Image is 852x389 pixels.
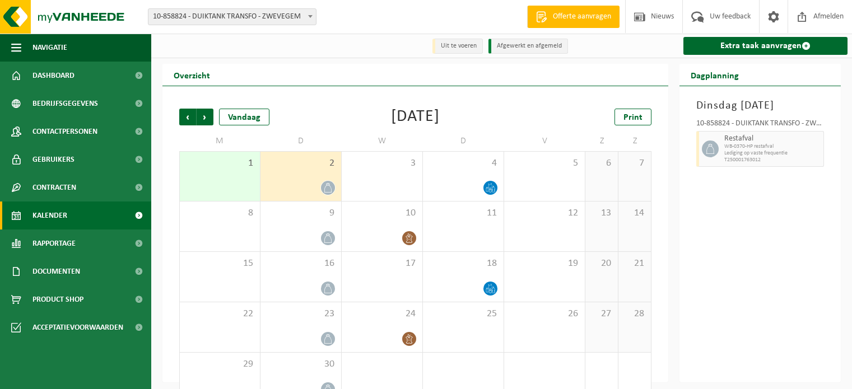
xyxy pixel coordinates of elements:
[510,257,579,270] span: 19
[724,150,821,157] span: Lediging op vaste frequentie
[624,257,645,270] span: 21
[162,64,221,86] h2: Overzicht
[423,131,504,151] td: D
[618,131,651,151] td: Z
[550,11,614,22] span: Offerte aanvragen
[185,308,254,320] span: 22
[696,120,824,131] div: 10-858824 - DUIKTANK TRANSFO - ZWEVEGEM
[32,34,67,62] span: Navigatie
[32,62,75,90] span: Dashboard
[266,308,336,320] span: 23
[624,207,645,219] span: 14
[266,257,336,270] span: 16
[266,207,336,219] span: 9
[391,109,440,125] div: [DATE]
[724,157,821,163] span: T250001763012
[432,39,483,54] li: Uit te voeren
[32,90,98,118] span: Bedrijfsgegevens
[260,131,342,151] td: D
[614,109,651,125] a: Print
[591,207,612,219] span: 13
[179,109,196,125] span: Vorige
[266,358,336,371] span: 30
[679,64,750,86] h2: Dagplanning
[32,313,123,341] span: Acceptatievoorwaarden
[179,131,260,151] td: M
[429,207,498,219] span: 11
[32,174,76,201] span: Contracten
[32,257,80,285] span: Documenten
[724,134,821,143] span: Restafval
[185,358,254,371] span: 29
[585,131,618,151] td: Z
[32,118,97,146] span: Contactpersonen
[488,39,568,54] li: Afgewerkt en afgemeld
[185,207,254,219] span: 8
[266,157,336,170] span: 2
[510,308,579,320] span: 26
[32,285,83,313] span: Product Shop
[32,146,75,174] span: Gebruikers
[591,308,612,320] span: 27
[32,229,76,257] span: Rapportage
[342,131,423,151] td: W
[527,6,620,28] a: Offerte aanvragen
[148,9,316,25] span: 10-858824 - DUIKTANK TRANSFO - ZWEVEGEM
[429,308,498,320] span: 25
[347,207,417,219] span: 10
[347,157,417,170] span: 3
[429,257,498,270] span: 18
[623,113,643,122] span: Print
[347,308,417,320] span: 24
[683,37,848,55] a: Extra taak aanvragen
[219,109,269,125] div: Vandaag
[185,157,254,170] span: 1
[347,257,417,270] span: 17
[591,257,612,270] span: 20
[185,257,254,270] span: 15
[696,97,824,114] h3: Dinsdag [DATE]
[197,109,213,125] span: Volgende
[591,157,612,170] span: 6
[724,143,821,150] span: WB-0370-HP restafval
[32,201,67,229] span: Kalender
[624,308,645,320] span: 28
[504,131,585,151] td: V
[510,157,579,170] span: 5
[624,157,645,170] span: 7
[429,157,498,170] span: 4
[148,8,316,25] span: 10-858824 - DUIKTANK TRANSFO - ZWEVEGEM
[510,207,579,219] span: 12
